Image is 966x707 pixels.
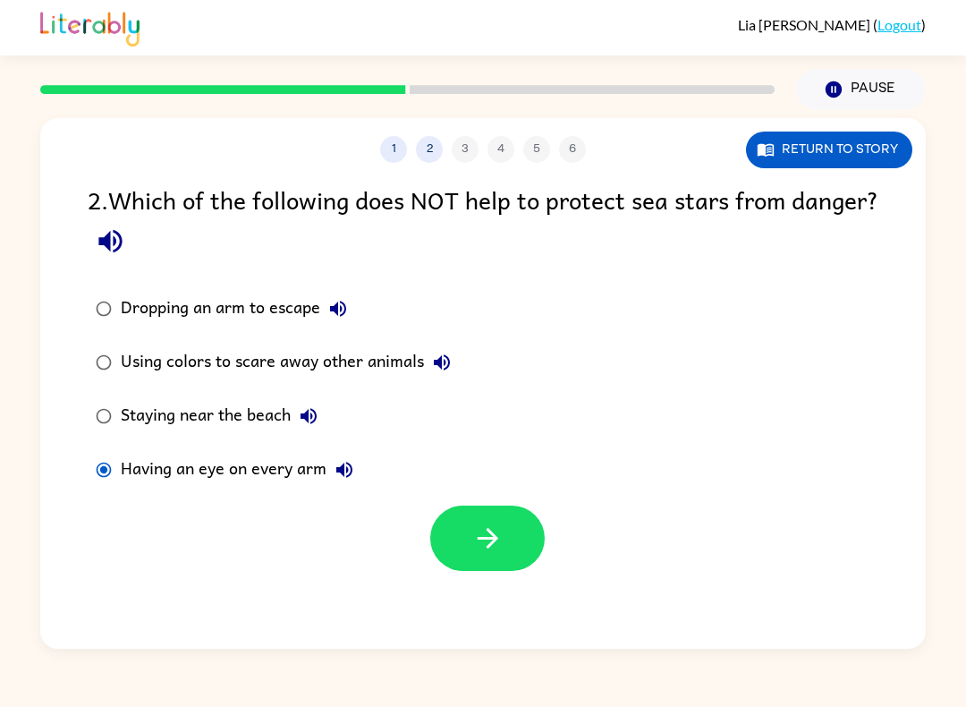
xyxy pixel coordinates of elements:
button: Using colors to scare away other animals [424,345,460,380]
a: Logout [877,16,921,33]
button: Pause [796,69,926,110]
button: Having an eye on every arm [326,452,362,488]
div: Dropping an arm to escape [121,291,356,327]
button: Staying near the beach [291,398,326,434]
div: Having an eye on every arm [121,452,362,488]
span: Lia [PERSON_NAME] [738,16,873,33]
button: 1 [380,136,407,163]
div: 2 . Which of the following does NOT help to protect sea stars from danger? [88,181,878,264]
div: Using colors to scare away other animals [121,345,460,380]
button: Return to story [746,132,912,168]
button: Dropping an arm to escape [320,291,356,327]
button: 2 [416,136,443,163]
img: Literably [40,7,140,47]
div: ( ) [738,16,926,33]
div: Staying near the beach [121,398,326,434]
